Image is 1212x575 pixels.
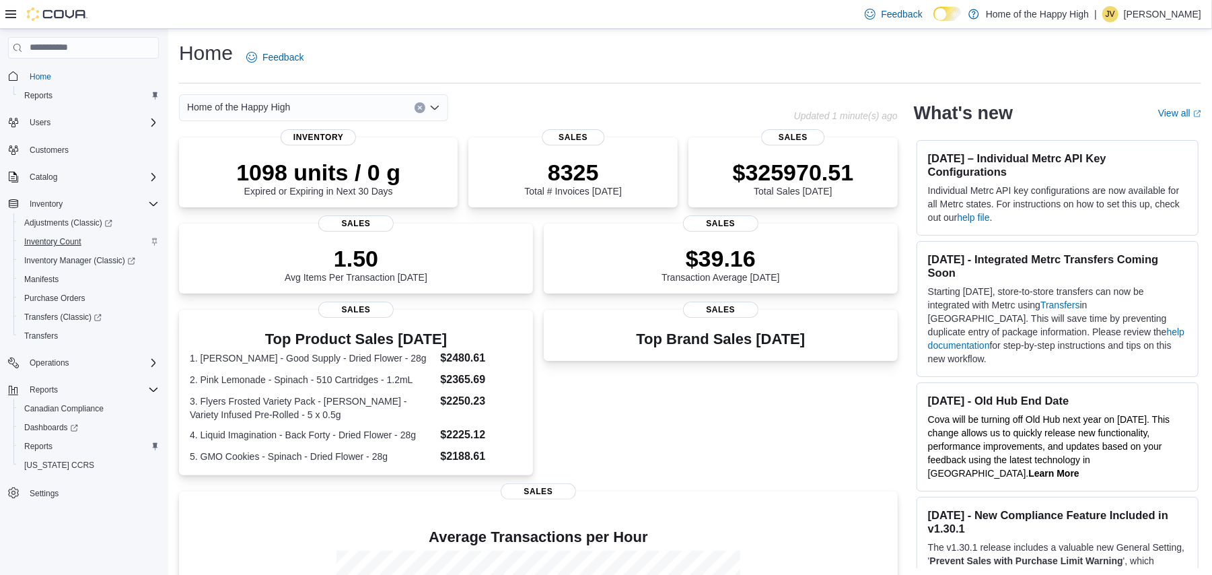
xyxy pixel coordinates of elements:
a: Purchase Orders [19,290,91,306]
span: Customers [24,141,159,158]
span: Inventory Count [19,234,159,250]
a: Feedback [859,1,927,28]
div: Transaction Average [DATE] [662,245,780,283]
img: Cova [27,7,87,21]
span: Reports [19,438,159,454]
dd: $2480.61 [440,350,522,366]
button: Settings [3,483,164,502]
div: Jennifer Verney [1102,6,1118,22]
span: Sales [683,302,758,318]
button: Inventory Count [13,232,164,251]
span: Inventory [30,199,63,209]
span: Home [30,71,51,82]
div: Avg Items Per Transaction [DATE] [285,245,427,283]
span: Canadian Compliance [19,401,159,417]
span: [US_STATE] CCRS [24,460,94,471]
button: Reports [3,380,164,399]
a: Manifests [19,271,64,287]
span: Transfers [19,328,159,344]
button: Reports [13,86,164,105]
dt: 1. [PERSON_NAME] - Good Supply - Dried Flower - 28g [190,351,435,365]
a: View allExternal link [1158,108,1201,119]
a: Inventory Count [19,234,87,250]
button: Reports [13,437,164,456]
a: Inventory Manager (Classic) [13,251,164,270]
dt: 3. Flyers Frosted Variety Pack - [PERSON_NAME] - Variety Infused Pre-Rolled - 5 x 0.5g [190,395,435,421]
span: Home of the Happy High [187,99,290,115]
a: Transfers [1040,300,1080,310]
h3: [DATE] - Old Hub End Date [928,394,1187,407]
input: Dark Mode [933,7,962,21]
span: Transfers (Classic) [24,312,102,323]
a: Dashboards [19,419,83,436]
span: Adjustments (Classic) [19,215,159,231]
span: Washington CCRS [19,457,159,473]
span: Reports [30,384,58,395]
button: Open list of options [429,102,440,113]
p: Home of the Happy High [986,6,1089,22]
a: Inventory Manager (Classic) [19,252,141,269]
button: Canadian Compliance [13,399,164,418]
span: Inventory Manager (Classic) [24,255,135,266]
span: Inventory [24,196,159,212]
span: Operations [30,358,69,368]
span: Settings [30,488,59,499]
p: [PERSON_NAME] [1124,6,1201,22]
button: Transfers [13,327,164,345]
span: Sales [318,302,394,318]
button: Inventory [24,196,68,212]
dt: 2. Pink Lemonade - Spinach - 510 Cartridges - 1.2mL [190,373,435,386]
a: Transfers (Classic) [19,309,107,325]
a: Canadian Compliance [19,401,109,417]
span: Users [24,114,159,131]
span: Feedback [881,7,922,21]
nav: Complex example [8,61,159,538]
span: Manifests [19,271,159,287]
button: Catalog [3,168,164,187]
a: Adjustments (Classic) [13,213,164,232]
a: Feedback [241,44,309,71]
span: Inventory Count [24,236,81,247]
span: Dashboards [24,422,78,433]
button: Customers [3,140,164,160]
a: Transfers (Classic) [13,308,164,327]
span: Sales [683,215,758,232]
button: Reports [24,382,63,398]
a: Learn More [1028,468,1079,479]
span: Reports [24,441,52,452]
button: Users [24,114,56,131]
button: Catalog [24,169,63,185]
button: Operations [3,353,164,372]
h3: Top Brand Sales [DATE] [637,331,806,347]
button: Users [3,113,164,132]
span: Dashboards [19,419,159,436]
button: Operations [24,355,75,371]
span: Manifests [24,274,59,285]
span: Reports [19,88,159,104]
h3: Top Product Sales [DATE] [190,331,522,347]
p: | [1094,6,1097,22]
dd: $2225.12 [440,427,522,443]
strong: Prevent Sales with Purchase Limit Warning [930,555,1123,566]
a: Settings [24,485,64,502]
p: $39.16 [662,245,780,272]
span: Operations [24,355,159,371]
p: 1098 units / 0 g [236,159,400,186]
p: 8325 [524,159,621,186]
a: Dashboards [13,418,164,437]
p: $325970.51 [733,159,854,186]
a: Reports [19,438,58,454]
span: Reports [24,382,159,398]
span: Reports [24,90,52,101]
span: Transfers [24,331,58,341]
dt: 4. Liquid Imagination - Back Forty - Dried Flower - 28g [190,428,435,442]
p: Updated 1 minute(s) ago [794,110,898,121]
p: Starting [DATE], store-to-store transfers can now be integrated with Metrc using in [GEOGRAPHIC_D... [928,285,1187,366]
p: 1.50 [285,245,427,272]
button: [US_STATE] CCRS [13,456,164,475]
span: Dark Mode [933,21,934,22]
span: Settings [24,484,159,501]
span: Transfers (Classic) [19,309,159,325]
button: Home [3,67,164,86]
